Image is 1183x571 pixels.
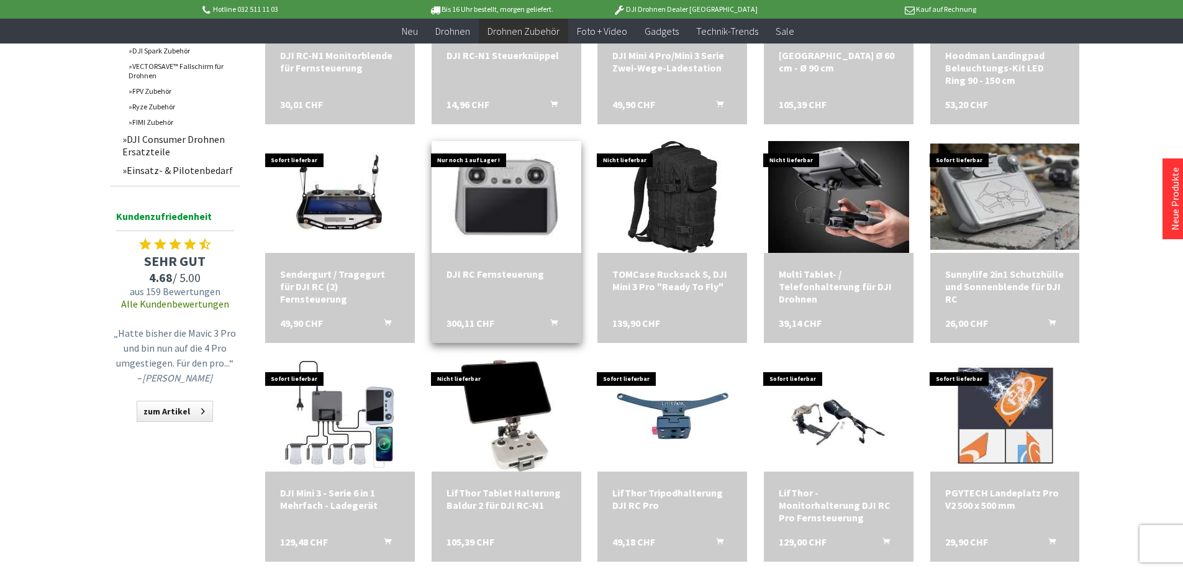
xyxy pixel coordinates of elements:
span: 26,00 CHF [945,317,988,329]
button: In den Warenkorb [535,317,565,333]
p: Bis 16 Uhr bestellt, morgen geliefert. [394,2,588,17]
button: In den Warenkorb [868,536,897,552]
span: 49,18 CHF [612,536,655,548]
span: 30,01 CHF [280,98,323,111]
a: DJI RC-N1 Steuerknüppel 14,96 CHF In den Warenkorb [446,49,566,62]
span: 49,90 CHF [280,317,323,329]
span: Sale [776,25,794,37]
a: PGYTECH Landeplatz Pro V2 500 x 500 mm 29,90 CHF In den Warenkorb [945,486,1065,511]
span: SEHR GUT [110,252,240,270]
a: Hoodman Landingpad Beleuchtungs-Kit LED Ring 90 - 150 cm 53,20 CHF [945,49,1065,86]
button: In den Warenkorb [701,536,731,552]
div: Sunnylife 2in1 Schutzhülle und Sonnenblende für DJI RC [945,268,1065,305]
img: DJI Mini 3 - Serie 6 in 1 Mehrfach - Ladegerät [284,360,396,472]
div: [GEOGRAPHIC_DATA] Ø 60 cm - Ø 90 cm [779,49,899,74]
p: „Hatte bisher die Mavic 3 Pro und bin nun auf die 4 Pro umgestiegen. Für den pro...“ – [113,326,237,385]
button: In den Warenkorb [369,536,399,552]
img: Sunnylife 2in1 Schutzhülle und Sonnenblende für DJI RC [930,144,1080,250]
span: 53,20 CHF [945,98,988,111]
a: Drohnen Zubehör [479,19,568,44]
a: LifThor Tripodhalterung DJI RC Pro 49,18 CHF In den Warenkorb [612,486,732,511]
span: Technik-Trends [696,25,758,37]
div: Hoodman Landingpad Beleuchtungs-Kit LED Ring 90 - 150 cm [945,49,1065,86]
img: Sendergurt / Tragegurt für DJI RC (2) Fernsteuerung [284,141,396,253]
span: 49,90 CHF [612,98,655,111]
a: DJI RC Fernsteuerung 300,11 CHF In den Warenkorb [446,268,566,280]
a: DJI Mini 4 Pro/Mini 3 Serie Zwei-Wege-Ladestation 49,90 CHF In den Warenkorb [612,49,732,74]
a: Sendergurt / Tragegurt für DJI RC (2) Fernsteuerung 49,90 CHF In den Warenkorb [280,268,400,305]
div: DJI RC-N1 Steuerknüppel [446,49,566,62]
div: DJI RC Fernsteuerung [446,268,566,280]
a: Multi Tablet- / Telefonhalterung für DJI Drohnen 39,14 CHF [779,268,899,305]
div: Multi Tablet- / Telefonhalterung für DJI Drohnen [779,268,899,305]
div: DJI RC-N1 Monitorblende für Fernsteuerung [280,49,400,74]
span: 129,48 CHF [280,536,328,548]
a: Sale [767,19,803,44]
div: DJI Mini 3 - Serie 6 in 1 Mehrfach - Ladegerät [280,486,400,511]
img: DJI RC Fernsteuerung [428,119,584,275]
img: LifThor Tripodhalterung DJI RC Pro [617,360,728,472]
a: Drohnen [427,19,479,44]
a: TOMCase Rucksack S, DJI Mini 3 Pro "Ready To Fly" 139,90 CHF [612,268,732,293]
a: Alle Kundenbewertungen [121,298,229,310]
div: TOMCase Rucksack S, DJI Mini 3 Pro "Ready To Fly" [612,268,732,293]
span: 300,11 CHF [446,317,494,329]
span: Drohnen [435,25,470,37]
span: / 5.00 [110,270,240,285]
div: LifThor Tablet Halterung Baldur 2 für DJI RC-N1 [446,486,566,511]
a: Ryze Zubehör [122,99,240,114]
img: TOMCase Rucksack S, DJI Mini 3 Pro "Ready To Fly" [617,141,728,253]
div: LifThor Tripodhalterung DJI RC Pro [612,486,732,511]
a: zum Artikel [137,401,213,422]
span: 14,96 CHF [446,98,489,111]
a: Technik-Trends [687,19,767,44]
a: DJI Spark Zubehör [122,43,240,58]
a: VECTORSAVE™ Fallschirm für Drohnen [122,58,240,83]
img: LifThor - Monitorhalterung DJI RC Pro Fernsteuerung [764,368,913,463]
span: 105,39 CHF [446,536,494,548]
span: 29,90 CHF [945,536,988,548]
button: In den Warenkorb [1033,317,1063,333]
a: Gadgets [636,19,687,44]
div: DJI Mini 4 Pro/Mini 3 Serie Zwei-Wege-Ladestation [612,49,732,74]
span: aus 159 Bewertungen [110,285,240,298]
div: LifThor - Monitorhalterung DJI RC Pro Fernsteuerung [779,486,899,524]
a: Sunnylife 2in1 Schutzhülle und Sonnenblende für DJI RC 26,00 CHF In den Warenkorb [945,268,1065,305]
a: DJI RC-N1 Monitorblende für Fernsteuerung 30,01 CHF [280,49,400,74]
span: Foto + Video [577,25,627,37]
span: Drohnen Zubehör [487,25,560,37]
span: 139,90 CHF [612,317,660,329]
p: Hotline 032 511 11 03 [201,2,394,17]
span: 105,39 CHF [779,98,827,111]
button: In den Warenkorb [535,98,565,114]
span: Neu [402,25,418,37]
a: Neu [393,19,427,44]
div: PGYTECH Landeplatz Pro V2 500 x 500 mm [945,486,1065,511]
span: 129,00 CHF [779,536,827,548]
span: Kundenzufriedenheit [116,208,234,231]
a: FIMI Zubehör [122,114,240,130]
a: LifThor Tablet Halterung Baldur 2 für DJI RC-N1 105,39 CHF [446,486,566,511]
a: DJI Consumer Drohnen Ersatzteile [116,130,240,161]
span: Gadgets [645,25,679,37]
p: Kauf auf Rechnung [782,2,976,17]
span: 39,14 CHF [779,317,822,329]
p: DJI Drohnen Dealer [GEOGRAPHIC_DATA] [588,2,782,17]
a: [GEOGRAPHIC_DATA] Ø 60 cm - Ø 90 cm 105,39 CHF [779,49,899,74]
button: In den Warenkorb [1033,536,1063,552]
button: In den Warenkorb [369,317,399,333]
em: [PERSON_NAME] [142,372,212,384]
button: In den Warenkorb [701,98,731,114]
a: LifThor - Monitorhalterung DJI RC Pro Fernsteuerung 129,00 CHF In den Warenkorb [779,486,899,524]
div: Sendergurt / Tragegurt für DJI RC (2) Fernsteuerung [280,268,400,305]
span: 4.68 [149,270,173,285]
img: Multi Tablet- / Telefonhalterung für DJI Drohnen [768,141,909,253]
img: PGYTECH Landeplatz Pro V2 500 x 500 mm [949,360,1061,472]
a: Einsatz- & Pilotenbedarf [116,161,240,180]
img: LifThor Tablet Halterung Baldur 2 für DJI RC-N1 [450,360,562,472]
a: Foto + Video [568,19,636,44]
a: DJI Mini 3 - Serie 6 in 1 Mehrfach - Ladegerät 129,48 CHF In den Warenkorb [280,486,400,511]
a: Neue Produkte [1169,167,1181,231]
a: FPV Zubehör [122,83,240,99]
